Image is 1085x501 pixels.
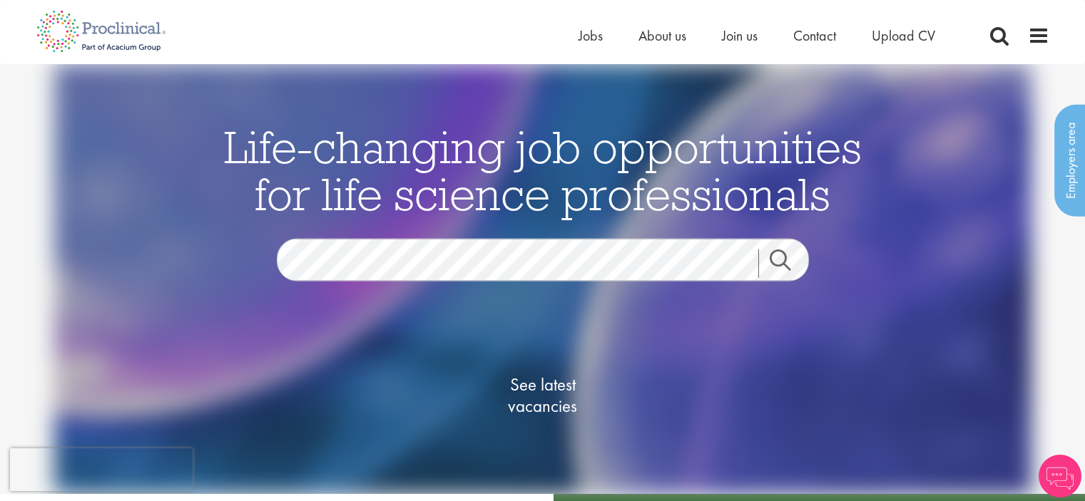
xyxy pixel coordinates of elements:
span: See latest vacancies [472,373,614,416]
img: Chatbot [1039,455,1081,497]
a: Contact [793,26,836,45]
a: Upload CV [872,26,935,45]
span: Life-changing job opportunities for life science professionals [224,118,862,222]
a: Jobs [579,26,603,45]
a: Join us [722,26,758,45]
a: About us [638,26,686,45]
a: Job search submit button [758,249,820,277]
iframe: reCAPTCHA [10,448,193,491]
a: See latestvacancies [472,316,614,473]
img: candidate home [54,64,1031,494]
